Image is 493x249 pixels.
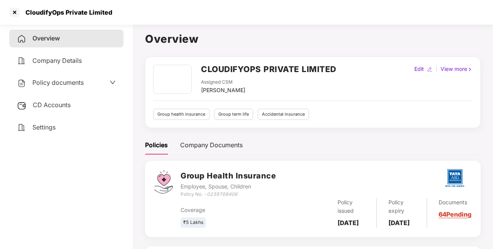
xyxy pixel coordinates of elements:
[338,219,359,227] b: [DATE]
[17,101,27,110] img: svg+xml;base64,PHN2ZyB3aWR0aD0iMjUiIGhlaWdodD0iMjQiIHZpZXdCb3g9IjAgMCAyNSAyNCIgZmlsbD0ibm9uZSIgeG...
[439,65,474,73] div: View more
[145,30,481,47] h1: Overview
[439,210,471,218] a: 64 Pending
[439,198,471,207] div: Documents
[441,165,468,192] img: tatag.png
[110,79,116,86] span: down
[180,140,243,150] div: Company Documents
[17,34,26,44] img: svg+xml;base64,PHN2ZyB4bWxucz0iaHR0cDovL3d3dy53My5vcmcvMjAwMC9zdmciIHdpZHRoPSIyNCIgaGVpZ2h0PSIyNC...
[214,109,253,120] div: Group term life
[258,109,309,120] div: Accidental insurance
[145,140,168,150] div: Policies
[207,191,238,197] i: 0239768406
[201,86,245,94] div: [PERSON_NAME]
[201,63,336,76] h2: CLOUDIFYOPS PRIVATE LIMITED
[181,182,276,191] div: Employee, Spouse, Children
[201,79,245,86] div: Assigned CSM
[181,217,206,228] div: ₹5 Lakhs
[17,79,26,88] img: svg+xml;base64,PHN2ZyB4bWxucz0iaHR0cDovL3d3dy53My5vcmcvMjAwMC9zdmciIHdpZHRoPSIyNCIgaGVpZ2h0PSIyNC...
[17,56,26,66] img: svg+xml;base64,PHN2ZyB4bWxucz0iaHR0cDovL3d3dy53My5vcmcvMjAwMC9zdmciIHdpZHRoPSIyNCIgaGVpZ2h0PSIyNC...
[154,170,173,193] img: svg+xml;base64,PHN2ZyB4bWxucz0iaHR0cDovL3d3dy53My5vcmcvMjAwMC9zdmciIHdpZHRoPSI0Ny43MTQiIGhlaWdodD...
[32,79,84,86] span: Policy documents
[338,198,365,215] div: Policy issued
[427,67,432,72] img: editIcon
[33,101,71,109] span: CD Accounts
[32,123,56,131] span: Settings
[181,206,277,214] div: Coverage
[388,219,410,227] b: [DATE]
[413,65,425,73] div: Edit
[181,170,276,182] h3: Group Health Insurance
[21,8,112,16] div: CloudifyOps Private Limited
[434,65,439,73] div: |
[32,34,60,42] span: Overview
[153,109,209,120] div: Group health insurance
[388,198,415,215] div: Policy expiry
[17,123,26,132] img: svg+xml;base64,PHN2ZyB4bWxucz0iaHR0cDovL3d3dy53My5vcmcvMjAwMC9zdmciIHdpZHRoPSIyNCIgaGVpZ2h0PSIyNC...
[181,191,276,198] div: Policy No. -
[467,67,473,72] img: rightIcon
[32,57,82,64] span: Company Details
